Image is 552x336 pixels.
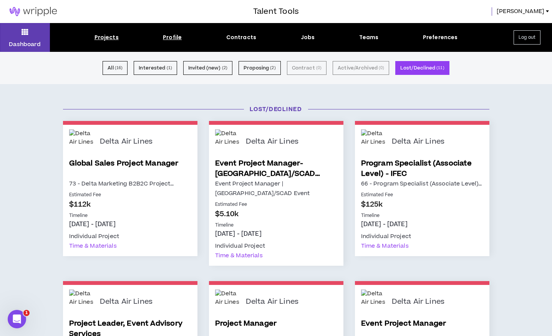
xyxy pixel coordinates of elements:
[222,65,227,71] small: ( 2 )
[392,298,445,306] p: Delta Air Lines
[361,199,483,210] p: $125k
[215,201,337,208] p: Estimated Fee
[239,61,281,75] button: Proposing (2)
[100,137,153,146] p: Delta Air Lines
[115,65,123,71] small: ( 16 )
[497,7,544,16] span: [PERSON_NAME]
[215,209,337,219] p: $5.10k
[215,158,337,179] a: Event Project Manager- [GEOGRAPHIC_DATA]/SCAD Event
[215,222,337,229] p: Timeline
[8,310,26,328] iframe: Intercom live chat
[69,212,191,219] p: Timeline
[215,230,337,238] p: [DATE] - [DATE]
[69,241,117,251] div: Time & Materials
[361,290,386,314] img: Delta Air Lines
[514,30,540,45] button: Log out
[361,232,411,241] div: Individual Project
[23,310,30,316] span: 1
[270,65,275,71] small: ( 2 )
[170,180,174,188] span: …
[134,61,177,75] button: Interested (1)
[301,33,315,41] div: Jobs
[392,137,445,146] p: Delta Air Lines
[69,179,191,189] p: 73 - Delta Marketing B2B2C Project
[100,298,153,306] p: Delta Air Lines
[361,179,483,189] p: 66 - Program Specialist (Associate Level)
[57,105,495,113] h3: Lost/Declined
[69,232,119,241] div: Individual Project
[361,241,409,251] div: Time & Materials
[183,61,232,75] button: Invited (new) (2)
[215,129,240,154] img: Delta Air Lines
[253,6,299,17] h3: Talent Tools
[215,251,263,260] div: Time & Materials
[316,65,322,71] small: ( 0 )
[361,129,386,154] img: Delta Air Lines
[215,290,240,314] img: Delta Air Lines
[246,298,299,306] p: Delta Air Lines
[226,33,256,41] div: Contracts
[9,40,41,48] p: Dashboard
[436,65,444,71] small: ( 11 )
[359,33,379,41] div: Teams
[215,241,265,251] div: Individual Project
[478,180,482,188] span: …
[163,33,182,41] div: Profile
[287,61,327,75] button: Contract (0)
[361,158,483,179] a: Program Specialist (Associate Level) - IFEC
[103,61,128,75] button: All (16)
[69,220,191,228] p: [DATE] - [DATE]
[361,192,483,199] p: Estimated Fee
[69,129,94,154] img: Delta Air Lines
[167,65,172,71] small: ( 1 )
[69,290,94,314] img: Delta Air Lines
[69,192,191,199] p: Estimated Fee
[215,179,337,198] p: Event Project Manager | [GEOGRAPHIC_DATA]/SCAD Event
[246,137,299,146] p: Delta Air Lines
[361,220,483,228] p: [DATE] - [DATE]
[395,61,449,75] button: Lost/Declined (11)
[423,33,458,41] div: Preferences
[69,199,191,210] p: $112k
[69,158,191,179] a: Global Sales Project Manager
[379,65,384,71] small: ( 0 )
[333,61,389,75] button: Active/Archived (0)
[361,212,483,219] p: Timeline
